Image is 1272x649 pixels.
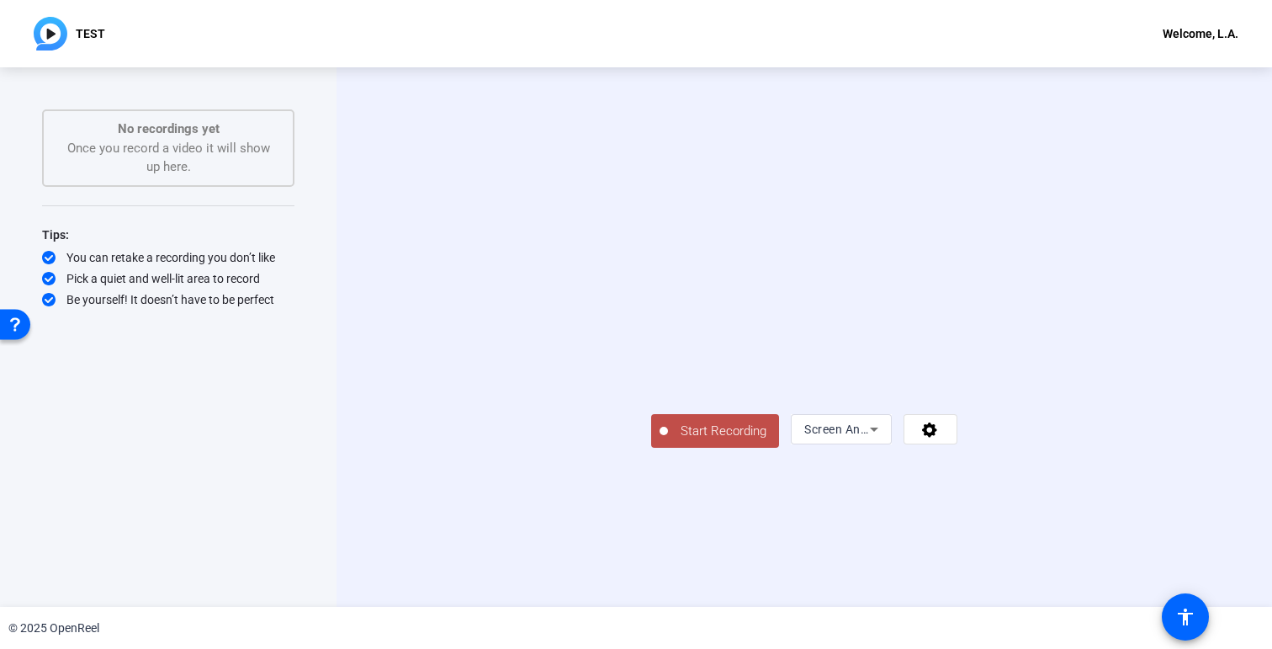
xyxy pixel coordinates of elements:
[1175,607,1195,627] mat-icon: accessibility
[34,17,67,51] img: OpenReel logo
[42,291,294,308] div: Be yourself! It doesn’t have to be perfect
[804,423,914,436] span: Screen And Camera
[61,120,276,177] div: Once you record a video it will show up here.
[8,620,99,637] div: © 2025 OpenReel
[61,120,276,139] p: No recordings yet
[668,422,779,441] span: Start Recording
[42,225,294,245] div: Tips:
[42,270,294,287] div: Pick a quiet and well-lit area to record
[1163,24,1238,44] div: Welcome, L.A.
[651,414,779,448] button: Start Recording
[76,24,105,44] p: TEST
[42,249,294,266] div: You can retake a recording you don’t like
